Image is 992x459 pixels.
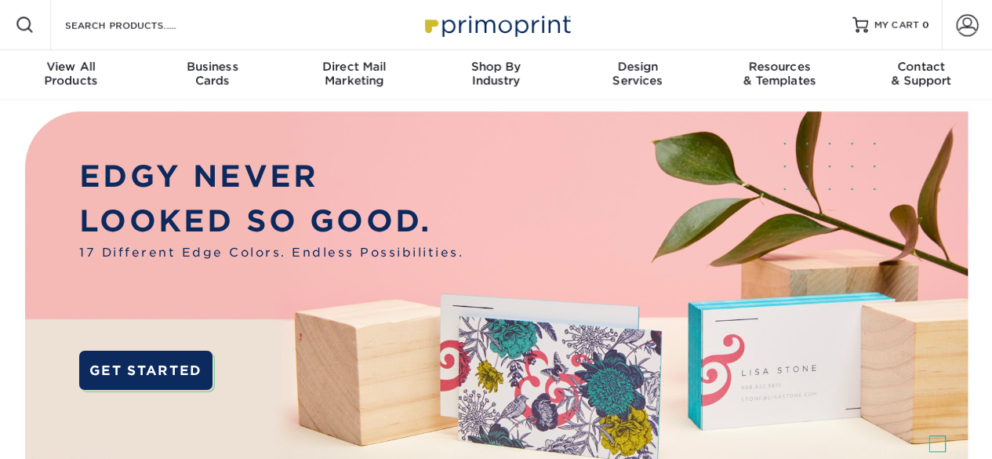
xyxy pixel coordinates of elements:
[874,19,919,32] span: MY CART
[283,60,425,74] span: Direct Mail
[79,244,463,262] span: 17 Different Edge Colors. Endless Possibilities.
[850,50,992,100] a: Contact& Support
[850,60,992,74] span: Contact
[64,16,216,35] input: SEARCH PRODUCTS.....
[709,60,851,74] span: Resources
[79,155,463,199] p: EDGY NEVER
[850,60,992,88] div: & Support
[709,60,851,88] div: & Templates
[567,60,709,74] span: Design
[142,60,284,88] div: Cards
[418,8,575,42] img: Primoprint
[709,50,851,100] a: Resources& Templates
[567,50,709,100] a: DesignServices
[922,20,929,31] span: 0
[79,351,212,390] a: GET STARTED
[142,60,284,74] span: Business
[425,60,567,74] span: Shop By
[425,60,567,88] div: Industry
[567,60,709,88] div: Services
[79,199,463,244] p: LOOKED SO GOOD.
[283,60,425,88] div: Marketing
[142,50,284,100] a: BusinessCards
[283,50,425,100] a: Direct MailMarketing
[425,50,567,100] a: Shop ByIndustry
